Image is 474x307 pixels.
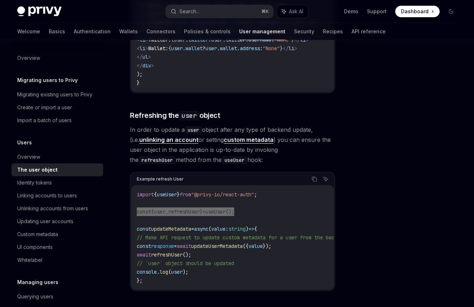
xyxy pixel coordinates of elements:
span: } [177,191,180,198]
span: refreshUser [151,251,183,258]
span: > [148,54,151,60]
span: wallet [185,45,203,52]
span: useUser [157,191,177,198]
div: Overview [17,54,40,62]
div: Example refresh User [137,174,184,184]
span: </ [294,37,300,43]
span: ? [208,37,211,43]
span: user [205,45,217,52]
span: In order to update a object after any type of backend update, (i.e. or setting ) you can ensure t... [130,125,335,165]
span: li [289,45,294,52]
span: ( [208,226,211,232]
span: = [191,226,194,232]
span: . [157,269,160,275]
span: user [171,269,183,275]
div: Migrating existing users to Privy [17,90,92,99]
span: > [145,45,148,52]
span: twitter [188,37,208,43]
a: Demo [344,8,358,15]
span: await [177,243,191,249]
button: Toggle dark mode [445,6,457,17]
span: ul [142,54,148,60]
span: const [137,208,151,215]
span: response [151,243,174,249]
span: const [137,243,151,249]
span: < [137,45,140,52]
h5: Migrating users to Privy [17,76,78,85]
a: Create or import a user [11,101,103,114]
a: Whitelabel [11,254,103,267]
span: Refreshing the object [130,110,220,120]
span: updateMetadata [151,226,191,232]
span: ⌘ K [261,9,269,14]
span: li [140,45,145,52]
span: : [260,45,263,52]
span: user [154,208,165,215]
span: const [137,226,151,232]
span: "None" [263,45,280,52]
span: : [271,37,274,43]
div: UI components [17,243,53,251]
code: useUser [222,156,247,164]
span: li [300,37,306,43]
span: ; [254,191,257,198]
span: . [223,37,226,43]
span: : [226,226,228,232]
button: Copy the contents from the code block [310,174,319,184]
span: = [174,243,177,249]
div: Create or import a user [17,103,72,112]
a: API reference [352,23,386,40]
span: }); [263,243,271,249]
h5: Users [17,138,32,147]
a: Dashboard [395,6,440,17]
span: updateUserMetadata [191,243,243,249]
div: Overview [17,153,40,161]
span: refreshUser [168,208,200,215]
span: . [185,37,188,43]
span: { [168,45,171,52]
div: Unlinking accounts from users [17,204,88,213]
span: } [200,208,203,215]
span: > [294,45,297,52]
span: } [291,37,294,43]
span: ) [246,226,248,232]
button: Ask AI [277,5,308,18]
span: ({ [243,243,248,249]
span: } [280,45,283,52]
span: , [165,208,168,215]
span: > [151,62,154,69]
span: wallet [220,45,237,52]
a: The user object [11,163,103,176]
span: await [137,251,151,258]
span: ? [203,45,205,52]
a: Basics [49,23,65,40]
span: "@privy-io/react-auth" [191,191,254,198]
span: "None" [274,37,291,43]
div: Querying users [17,292,53,301]
span: log [160,269,168,275]
span: useUser [205,208,226,215]
a: Policies & controls [184,23,231,40]
span: } [137,80,140,86]
span: }; [137,277,142,284]
span: Ask AI [289,8,303,15]
div: Custom metadata [17,230,58,239]
span: from [180,191,191,198]
div: Whitelabel [17,256,42,264]
span: (); [226,208,234,215]
div: The user object [17,166,58,174]
span: </ [283,45,289,52]
span: > [306,37,309,43]
span: address [240,45,260,52]
span: Wallet: [148,45,168,52]
span: li [140,37,145,43]
code: user [179,111,199,120]
span: { [151,208,154,215]
span: import [137,191,154,198]
a: Updating user accounts [11,215,103,228]
span: . [217,45,220,52]
span: < [137,37,140,43]
a: unlinking an account [139,136,198,144]
span: Twitter: [148,37,171,43]
h5: Managing users [17,278,58,287]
